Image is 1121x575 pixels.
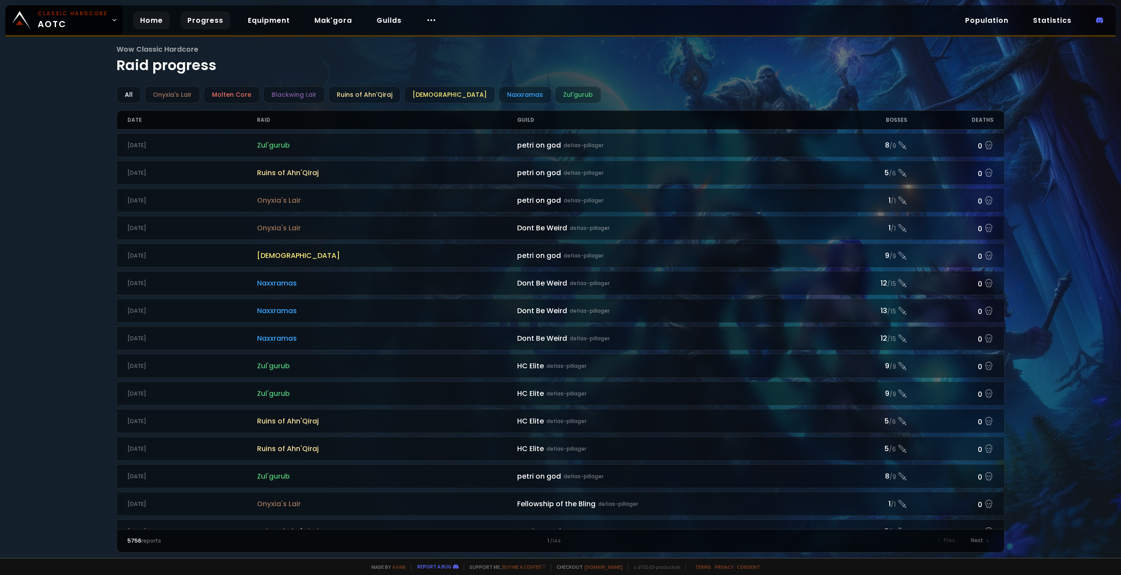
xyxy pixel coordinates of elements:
[257,195,517,206] span: Onyxia's Lair
[127,335,257,342] div: [DATE]
[257,443,517,454] span: Ruins of Ahn'Qiraj
[564,141,603,149] small: defias-pillager
[517,360,821,371] div: HC Elite
[127,500,257,508] div: [DATE]
[116,464,1005,488] a: [DATE]Zul'gurubpetri on goddefias-pillager8/90
[1026,11,1079,29] a: Statistics
[127,417,257,425] div: [DATE]
[891,501,896,509] small: / 1
[585,564,623,570] a: [DOMAIN_NAME]
[889,363,896,371] small: / 9
[517,443,821,454] div: HC Elite
[907,277,994,289] div: 0
[821,388,907,399] div: 9
[127,445,257,453] div: [DATE]
[564,252,603,260] small: defias-pillager
[257,222,517,233] span: Onyxia's Lair
[392,564,405,570] a: a fan
[116,492,1005,516] a: [DATE]Onyxia's LairFellowship of the Blingdefias-pillager1/10
[404,86,495,103] div: [DEMOGRAPHIC_DATA]
[257,526,517,537] span: Ruins of Ahn'Qiraj
[821,333,907,344] div: 12
[889,252,896,261] small: / 9
[116,381,1005,406] a: [DATE]Zul'gurubHC Elitedefias-pillager9/90
[907,442,994,455] div: 0
[695,564,711,570] a: Terms
[546,417,586,425] small: defias-pillager
[907,222,994,234] div: 0
[564,473,603,480] small: defias-pillager
[116,86,141,103] div: All
[891,197,896,206] small: / 1
[887,280,896,289] small: / 15
[366,564,405,570] span: Made by
[517,416,821,427] div: HC Elite
[116,437,1005,461] a: [DATE]Ruins of Ahn'QirajHC Elitedefias-pillager5/60
[517,388,821,399] div: HC Elite
[551,564,623,570] span: Checkout
[821,111,907,129] div: Bosses
[127,169,257,177] div: [DATE]
[907,360,994,372] div: 0
[38,10,108,31] span: AOTC
[546,445,586,453] small: defias-pillager
[889,142,896,151] small: / 9
[517,278,821,289] div: Dont Be Weird
[127,279,257,287] div: [DATE]
[564,528,603,536] small: defias-pillager
[127,537,344,545] div: reports
[127,362,257,370] div: [DATE]
[502,564,546,570] a: Buy me a coffee
[907,415,994,427] div: 0
[116,44,1005,55] span: Wow Classic Hardcore
[821,443,907,454] div: 5
[821,250,907,261] div: 9
[907,249,994,262] div: 0
[821,140,907,151] div: 8
[127,537,141,544] span: 5756
[127,141,257,149] div: [DATE]
[517,333,821,344] div: Dont Be Weird
[907,194,994,207] div: 0
[257,278,517,289] span: Naxxramas
[180,11,230,29] a: Progress
[370,11,409,29] a: Guilds
[116,271,1005,295] a: [DATE]NaxxramasDont Be Weirddefias-pillager12/150
[907,497,994,510] div: 0
[116,299,1005,323] a: [DATE]NaxxramasDont Be Weirddefias-pillager13/150
[116,243,1005,268] a: [DATE][DEMOGRAPHIC_DATA]petri on goddefias-pillager9/90
[889,528,896,537] small: / 6
[907,387,994,400] div: 0
[570,335,610,342] small: defias-pillager
[257,305,517,316] span: Naxxramas
[821,416,907,427] div: 5
[116,409,1005,433] a: [DATE]Ruins of Ahn'QirajHC Elitedefias-pillager5/60
[933,535,960,547] div: Prev
[204,86,260,103] div: Molten Core
[257,388,517,399] span: Zul'gurub
[417,563,451,570] a: Report a bug
[517,222,821,233] div: Dont Be Weird
[499,86,551,103] div: Naxxramas
[517,471,821,482] div: petri on god
[116,519,1005,543] a: [DATE]Ruins of Ahn'Qirajpetri on goddefias-pillager5/60
[116,326,1005,350] a: [DATE]NaxxramasDont Be Weirddefias-pillager12/150
[263,86,325,103] div: Blackwing Lair
[127,252,257,260] div: [DATE]
[887,307,896,316] small: / 15
[307,11,359,29] a: Mak'gora
[116,188,1005,212] a: [DATE]Onyxia's Lairpetri on goddefias-pillager1/10
[958,11,1015,29] a: Population
[517,526,821,537] div: petri on god
[464,564,546,570] span: Support me,
[887,335,896,344] small: / 15
[127,307,257,315] div: [DATE]
[127,197,257,205] div: [DATE]
[517,140,821,151] div: petri on god
[241,11,297,29] a: Equipment
[517,305,821,316] div: Dont Be Weird
[966,535,994,547] div: Next
[116,44,1005,76] h1: Raid progress
[127,111,257,129] div: Date
[907,525,994,538] div: 0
